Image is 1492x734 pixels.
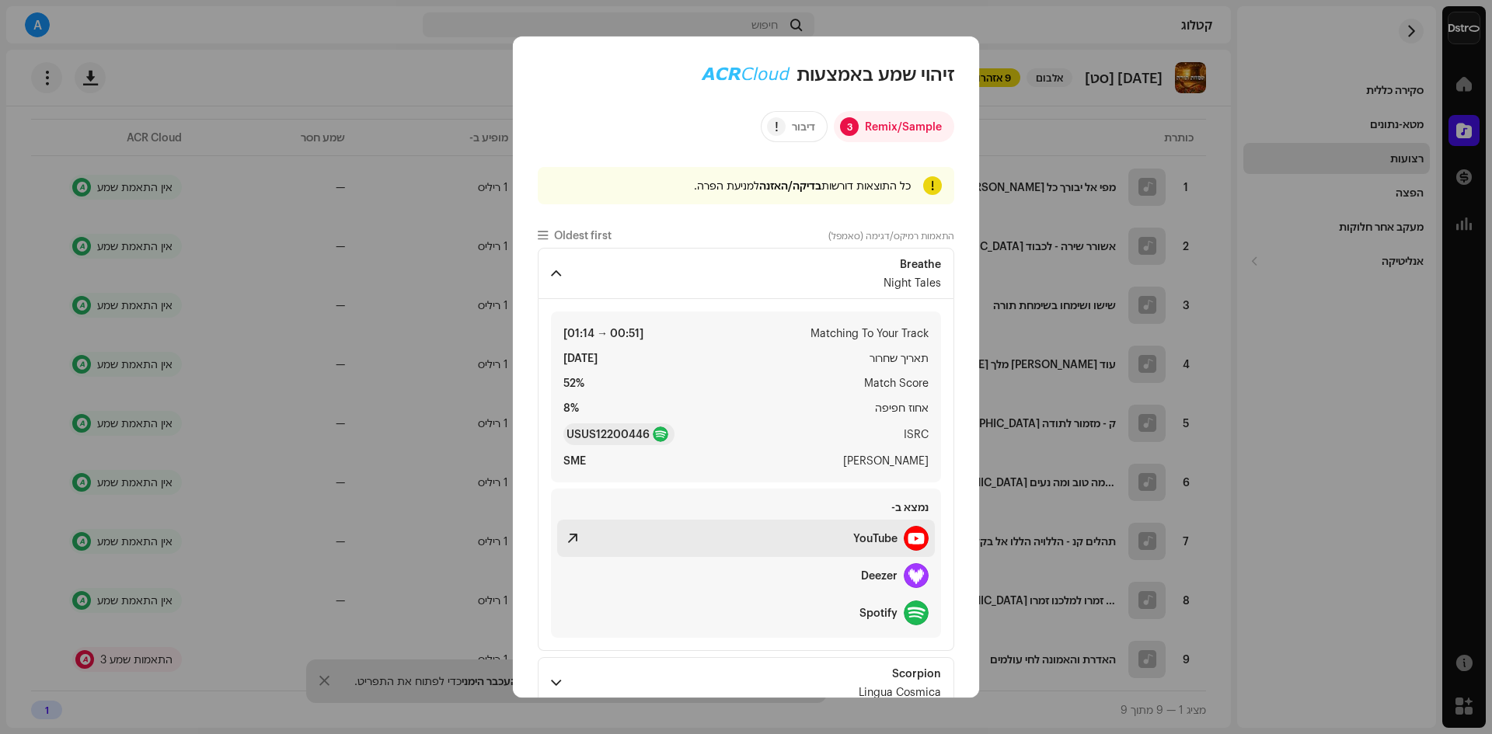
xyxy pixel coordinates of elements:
[861,569,898,582] strong: Deezer
[853,532,898,544] strong: YouTube
[566,426,650,442] strong: USUS12200446
[884,276,941,289] span: Night Tales
[563,451,586,470] strong: SME
[538,229,612,242] p-togglebutton: Oldest first
[828,229,954,242] label: התאמות רמיקס/דגימה (סאמפל)
[810,324,929,343] span: Matching To Your Track
[792,111,815,142] div: דיבור
[900,258,941,270] strong: Breathe
[864,374,929,392] span: Match Score
[563,374,584,392] strong: 52%
[881,258,941,270] span: Breathe
[840,117,859,136] p-badge: 3
[859,685,941,698] span: Lingua Cosmica
[554,228,612,242] span: Oldest first
[843,451,929,470] span: [PERSON_NAME]
[538,248,954,299] p-accordion-header: BreatheNight Tales
[797,61,954,86] span: זיהוי שמע באמצעות
[767,117,786,136] p-badge: !
[892,667,941,680] strong: Scorpion
[859,667,941,680] span: Scorpion
[563,349,598,367] strong: [DATE]
[538,299,954,651] p-accordion-content: BreatheNight Tales
[865,111,942,142] div: Remix/Sample
[859,607,898,619] strong: Spotify
[563,398,579,417] strong: 8%
[904,425,929,444] span: ISRC
[875,398,929,417] span: אחוז חפיפה
[557,495,935,520] div: נמצא ב-
[759,179,821,192] strong: בדיקה/האזנה
[563,324,643,343] strong: [00:51 → 01:14]
[538,657,954,708] p-accordion-header: ScorpionLingua Cosmica
[870,349,929,367] span: תאריך שחרור
[550,176,911,195] div: כל התוצאות דורשות למניעת הפרה.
